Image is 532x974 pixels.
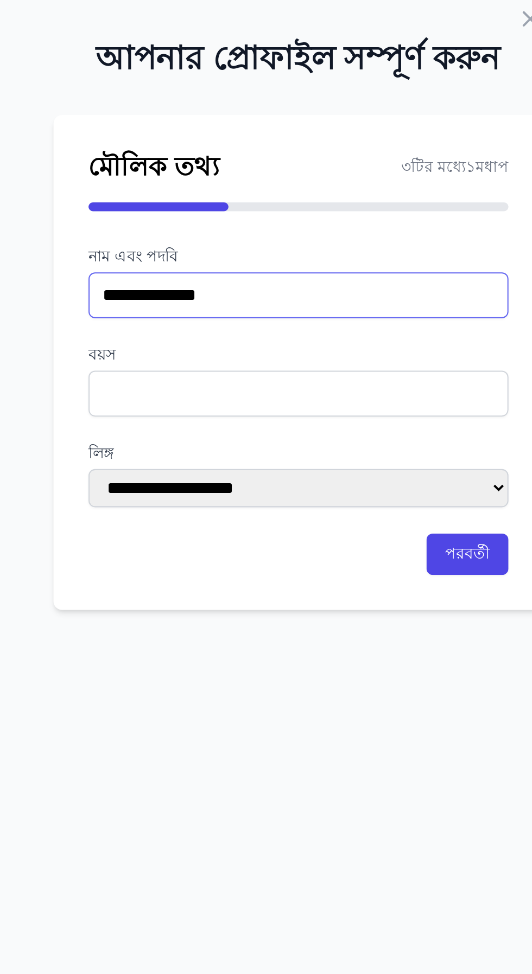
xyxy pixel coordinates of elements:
[162,406,227,425] font: মৌলিক তথ্য
[330,597,370,618] button: পরবর্তী
[317,410,349,421] font: ৩টির মধ্যে
[162,552,174,563] font: লিঙ্গ
[162,454,206,465] font: নাম এবং পদবি
[358,410,370,421] font: ধাপ
[349,410,358,421] font: ১ম
[339,602,361,613] font: পরবর্তী
[166,350,366,374] font: আপনার প্রোফাইল সম্পূর্ণ করুন
[162,503,175,514] font: বয়স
